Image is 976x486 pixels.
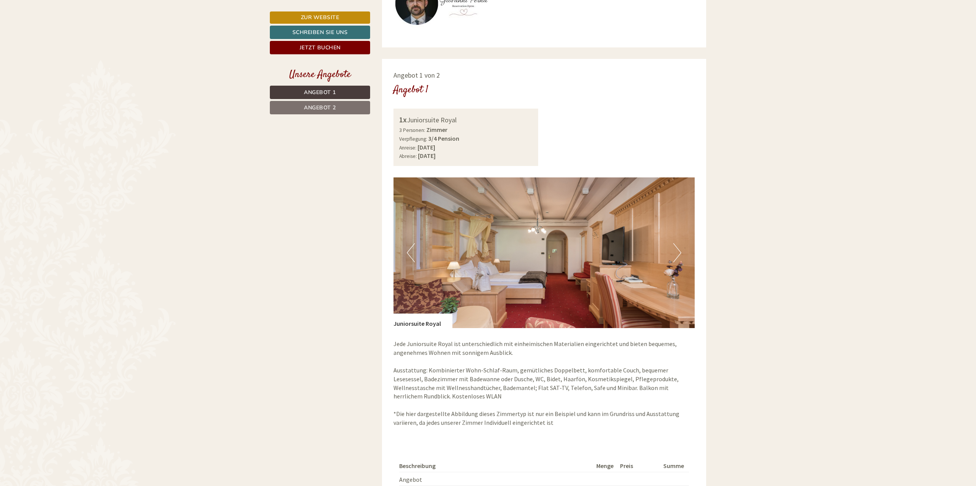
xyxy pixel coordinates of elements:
[593,460,617,472] th: Menge
[304,89,336,96] span: Angebot 1
[11,37,118,42] small: 19:08
[428,135,459,142] b: 3/4 Pension
[418,143,435,151] b: [DATE]
[426,126,447,133] b: Zimmer
[393,71,440,80] span: Angebot 1 von 2
[11,22,118,28] div: [GEOGRAPHIC_DATA]
[399,153,417,159] small: Abreise:
[393,314,452,328] div: Juniorsuite Royal
[6,21,122,44] div: Guten Tag, wie können wir Ihnen helfen?
[673,243,681,262] button: Next
[407,243,415,262] button: Previous
[418,152,436,159] b: [DATE]
[393,177,695,328] img: image
[399,127,425,133] small: 3 Personen:
[399,145,416,151] small: Anreise:
[399,114,533,125] div: Juniorsuite Royal
[270,11,370,24] a: Zur Website
[399,472,594,486] td: Angebot
[304,104,336,111] span: Angebot 2
[270,26,370,39] a: Schreiben Sie uns
[399,136,427,142] small: Verpflegung:
[393,340,695,427] p: Jede Juniorsuite Royal ist unterschiedlich mit einheimischen Materialien eingerichtet und bieten ...
[393,83,428,97] div: Angebot 1
[256,202,302,215] button: Senden
[137,6,165,19] div: [DATE]
[399,115,407,124] b: 1x
[270,68,370,82] div: Unsere Angebote
[617,460,660,472] th: Preis
[399,460,594,472] th: Beschreibung
[270,41,370,54] a: Jetzt buchen
[660,460,689,472] th: Summe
